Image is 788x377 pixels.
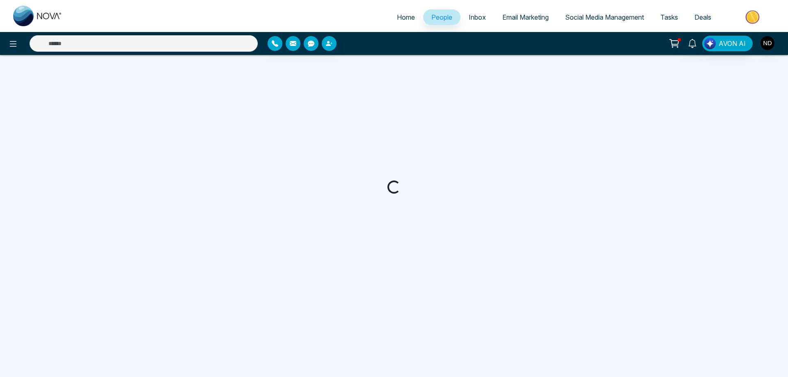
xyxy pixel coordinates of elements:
img: Market-place.gif [724,8,783,26]
a: Inbox [460,9,494,25]
a: Email Marketing [494,9,557,25]
span: Home [397,13,415,21]
a: Social Media Management [557,9,652,25]
span: Email Marketing [502,13,549,21]
img: User Avatar [761,36,774,50]
span: Social Media Management [565,13,644,21]
a: Tasks [652,9,686,25]
span: Deals [694,13,711,21]
a: Deals [686,9,719,25]
a: People [423,9,460,25]
span: People [431,13,452,21]
button: AVON AI [702,36,753,51]
span: AVON AI [719,39,746,48]
img: Nova CRM Logo [13,6,62,26]
img: Lead Flow [704,38,716,49]
a: Home [389,9,423,25]
span: Tasks [660,13,678,21]
span: Inbox [469,13,486,21]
